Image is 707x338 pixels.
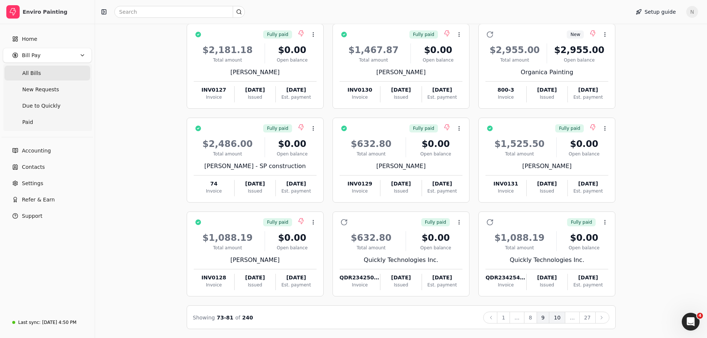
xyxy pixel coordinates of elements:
[568,86,608,94] div: [DATE]
[340,231,403,245] div: $632.80
[3,48,92,63] button: Bill Pay
[3,192,92,207] button: Refer & Earn
[422,94,462,101] div: Est. payment
[242,315,253,321] span: 240
[550,43,608,57] div: $2,955.00
[22,163,45,171] span: Contacts
[267,219,288,226] span: Fully paid
[571,219,592,226] span: Fully paid
[18,319,40,326] div: Last sync:
[560,137,608,151] div: $0.00
[380,274,421,282] div: [DATE]
[3,176,92,191] a: Settings
[524,312,537,324] button: 8
[682,313,700,331] iframe: Intercom live chat
[340,68,462,77] div: [PERSON_NAME]
[485,188,526,194] div: Invoice
[485,162,608,171] div: [PERSON_NAME]
[380,282,421,288] div: Issued
[485,180,526,188] div: INV0131
[549,312,565,324] button: 10
[194,231,262,245] div: $1,088.19
[414,43,462,57] div: $0.00
[22,196,55,204] span: Refer & Earn
[537,312,550,324] button: 9
[422,188,462,194] div: Est. payment
[194,245,262,251] div: Total amount
[568,188,608,194] div: Est. payment
[235,282,275,288] div: Issued
[527,188,567,194] div: Issued
[268,43,317,57] div: $0.00
[422,180,462,188] div: [DATE]
[340,274,380,282] div: QDR234250-0129
[485,282,526,288] div: Invoice
[413,31,434,38] span: Fully paid
[4,115,90,129] a: Paid
[560,151,608,157] div: Open balance
[340,57,407,63] div: Total amount
[267,31,288,38] span: Fully paid
[485,57,544,63] div: Total amount
[559,125,580,132] span: Fully paid
[686,6,698,18] button: N
[23,8,88,16] div: Enviro Painting
[422,86,462,94] div: [DATE]
[425,219,446,226] span: Fully paid
[22,147,51,155] span: Accounting
[413,125,434,132] span: Fully paid
[268,231,317,245] div: $0.00
[485,245,553,251] div: Total amount
[340,180,380,188] div: INV0129
[568,282,608,288] div: Est. payment
[485,256,608,265] div: Quickly Technologies Inc.
[340,137,403,151] div: $632.80
[194,94,234,101] div: Invoice
[485,94,526,101] div: Invoice
[409,151,462,157] div: Open balance
[497,312,510,324] button: 1
[194,282,234,288] div: Invoice
[527,180,567,188] div: [DATE]
[340,256,462,265] div: Quickly Technologies Inc.
[409,137,462,151] div: $0.00
[276,282,316,288] div: Est. payment
[422,282,462,288] div: Est. payment
[630,6,682,18] button: Setup guide
[422,274,462,282] div: [DATE]
[235,94,275,101] div: Issued
[340,94,380,101] div: Invoice
[235,86,275,94] div: [DATE]
[268,151,317,157] div: Open balance
[568,274,608,282] div: [DATE]
[4,66,90,81] a: All Bills
[527,274,567,282] div: [DATE]
[235,180,275,188] div: [DATE]
[485,274,526,282] div: QDR234254-0128
[560,245,608,251] div: Open balance
[568,180,608,188] div: [DATE]
[340,151,403,157] div: Total amount
[4,82,90,97] a: New Requests
[276,94,316,101] div: Est. payment
[3,143,92,158] a: Accounting
[380,180,421,188] div: [DATE]
[22,69,41,77] span: All Bills
[4,98,90,113] a: Due to Quickly
[22,212,42,220] span: Support
[340,86,380,94] div: INV0130
[194,68,317,77] div: [PERSON_NAME]
[22,102,60,110] span: Due to Quickly
[194,86,234,94] div: INV0127
[194,43,262,57] div: $2,181.18
[485,151,553,157] div: Total amount
[276,188,316,194] div: Est. payment
[3,316,92,329] a: Last sync:[DATE] 4:50 PM
[22,86,59,93] span: New Requests
[3,32,92,46] a: Home
[194,57,262,63] div: Total amount
[340,43,407,57] div: $1,467.87
[276,180,316,188] div: [DATE]
[579,312,596,324] button: 27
